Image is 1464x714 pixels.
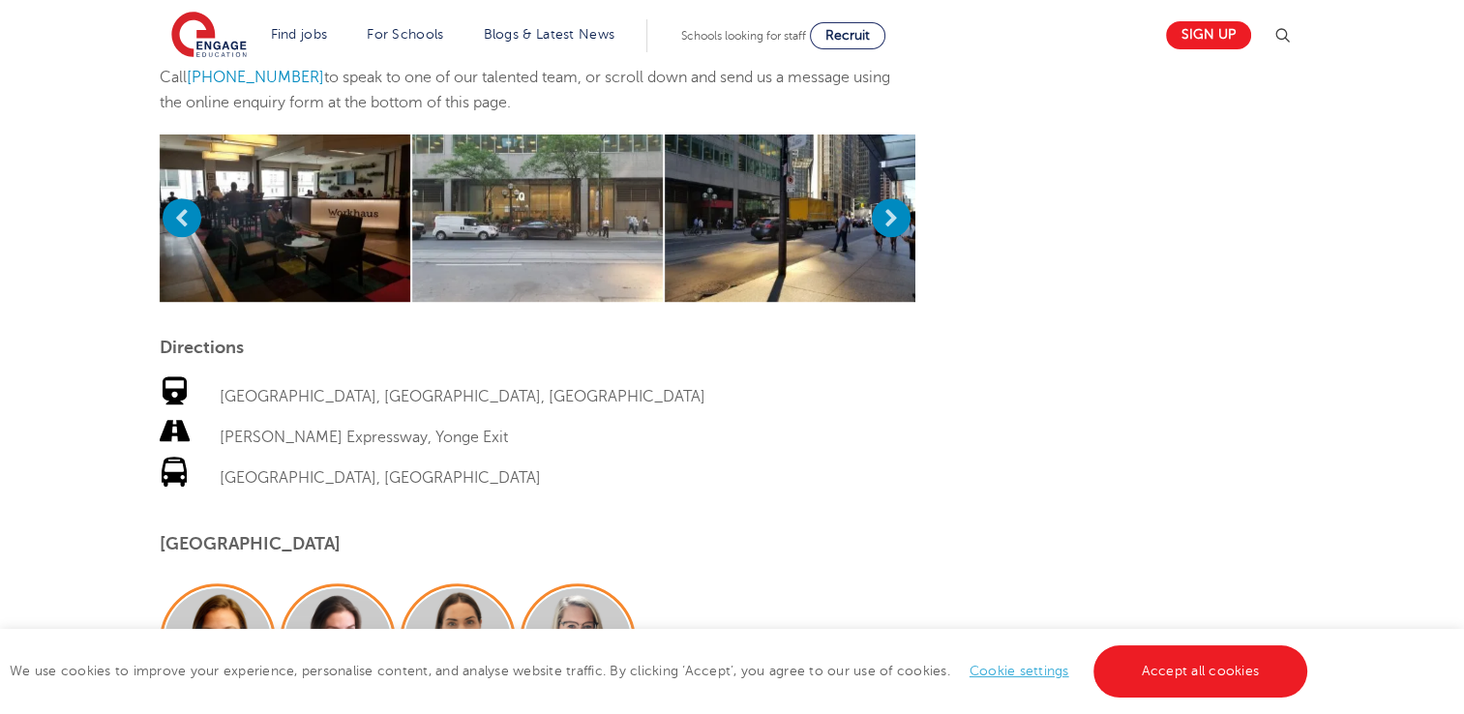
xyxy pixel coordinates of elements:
li: [PERSON_NAME] Expressway, Yonge Exit [160,417,913,458]
li: [GEOGRAPHIC_DATA], [GEOGRAPHIC_DATA], [GEOGRAPHIC_DATA] [160,376,913,417]
a: Blogs & Latest News [484,27,615,42]
img: Laura Hamilton [164,588,271,695]
a: Find jobs [271,27,328,42]
img: Engage Education [171,12,247,60]
a: Cookie settings [970,664,1069,678]
a: For Schools [367,27,443,42]
span: Recruit [825,28,870,43]
img: Kaileigh Babcock [524,588,631,695]
h3: Directions [160,339,913,358]
a: Recruit [810,22,885,49]
button: Next [872,198,911,237]
p: Call to speak to one of our talented team, or scroll down and send us a message using the online ... [160,65,913,116]
img: Megan Oosthuizen [404,588,511,695]
button: Previous [163,198,201,237]
li: [GEOGRAPHIC_DATA], [GEOGRAPHIC_DATA] [160,458,913,498]
img: Kelley Potter [284,588,391,695]
a: [PHONE_NUMBER] [187,69,324,86]
a: Sign up [1166,21,1251,49]
a: Accept all cookies [1093,645,1308,698]
span: Schools looking for staff [681,29,806,43]
span: We use cookies to improve your experience, personalise content, and analyse website traffic. By c... [10,664,1312,678]
h3: [GEOGRAPHIC_DATA] [160,535,913,554]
